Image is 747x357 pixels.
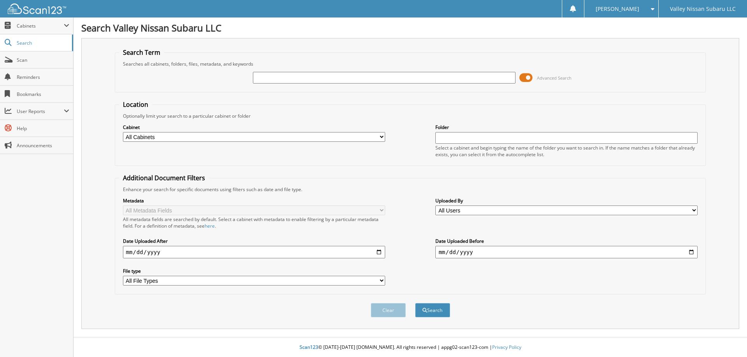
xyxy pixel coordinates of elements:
[123,238,385,244] label: Date Uploaded After
[300,344,318,350] span: Scan123
[119,174,209,182] legend: Additional Document Filters
[435,124,698,131] label: Folder
[123,216,385,229] div: All metadata fields are searched by default. Select a cabinet with metadata to enable filtering b...
[17,91,69,98] span: Bookmarks
[74,338,747,357] div: © [DATE]-[DATE] [DOMAIN_NAME]. All rights reserved | appg02-scan123-com |
[371,303,406,317] button: Clear
[119,61,702,67] div: Searches all cabinets, folders, files, metadata, and keywords
[8,3,66,14] img: scan123-logo-white.svg
[119,186,702,193] div: Enhance your search for specific documents using filters such as date and file type.
[415,303,450,317] button: Search
[123,124,385,131] label: Cabinet
[17,23,64,29] span: Cabinets
[17,108,64,115] span: User Reports
[123,197,385,204] label: Metadata
[119,100,152,109] legend: Location
[537,75,572,81] span: Advanced Search
[119,113,702,119] div: Optionally limit your search to a particular cabinet or folder
[123,268,385,274] label: File type
[81,21,739,34] h1: Search Valley Nissan Subaru LLC
[119,48,164,57] legend: Search Term
[435,238,698,244] label: Date Uploaded Before
[17,74,69,80] span: Reminders
[670,7,736,11] span: Valley Nissan Subaru LLC
[17,142,69,149] span: Announcements
[205,223,215,229] a: here
[435,246,698,258] input: end
[492,344,521,350] a: Privacy Policy
[17,40,68,46] span: Search
[123,246,385,258] input: start
[17,57,69,63] span: Scan
[435,197,698,204] label: Uploaded By
[596,7,639,11] span: [PERSON_NAME]
[435,145,698,158] div: Select a cabinet and begin typing the name of the folder you want to search in. If the name match...
[17,125,69,132] span: Help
